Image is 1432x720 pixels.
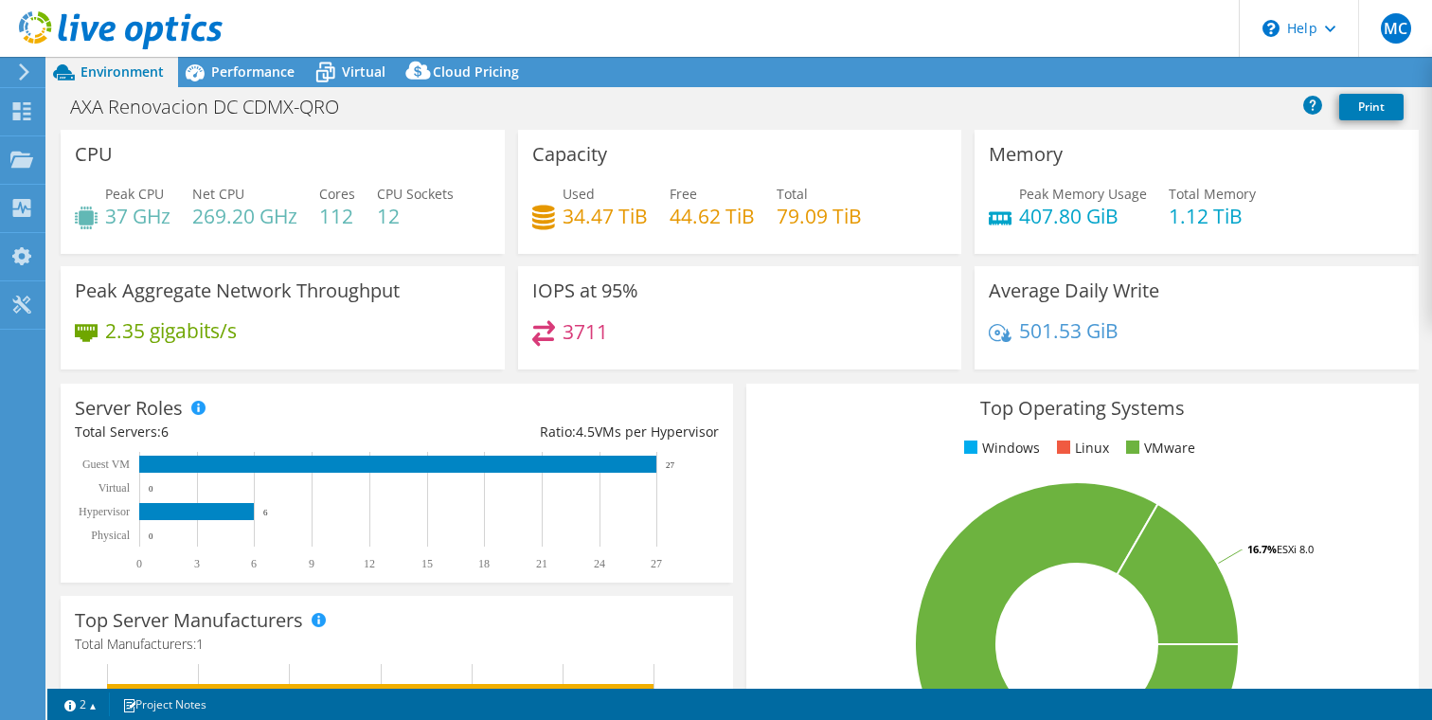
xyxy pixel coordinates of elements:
[1277,542,1314,556] tspan: ESXi 8.0
[989,280,1159,301] h3: Average Daily Write
[959,438,1040,459] li: Windows
[192,206,297,226] h4: 269.20 GHz
[1169,185,1256,203] span: Total Memory
[478,557,490,570] text: 18
[319,185,355,203] span: Cores
[196,635,204,653] span: 1
[136,557,142,570] text: 0
[666,460,675,470] text: 27
[75,610,303,631] h3: Top Server Manufacturers
[194,557,200,570] text: 3
[989,144,1063,165] h3: Memory
[309,557,314,570] text: 9
[670,185,697,203] span: Free
[594,557,605,570] text: 24
[563,206,648,226] h4: 34.47 TiB
[1019,320,1119,341] h4: 501.53 GiB
[377,185,454,203] span: CPU Sockets
[91,529,130,542] text: Physical
[377,206,454,226] h4: 12
[1121,438,1195,459] li: VMware
[109,693,220,716] a: Project Notes
[532,280,638,301] h3: IOPS at 95%
[1169,206,1256,226] h4: 1.12 TiB
[211,63,295,81] span: Performance
[342,63,385,81] span: Virtual
[192,185,244,203] span: Net CPU
[777,185,808,203] span: Total
[536,557,547,570] text: 21
[563,321,608,342] h4: 3711
[75,144,113,165] h3: CPU
[149,484,153,494] text: 0
[75,280,400,301] h3: Peak Aggregate Network Throughput
[105,185,164,203] span: Peak CPU
[1019,206,1147,226] h4: 407.80 GiB
[1262,20,1280,37] svg: \n
[1339,94,1404,120] a: Print
[149,531,153,541] text: 0
[1381,13,1411,44] span: MC
[98,481,131,495] text: Virtual
[421,557,433,570] text: 15
[105,206,170,226] h4: 37 GHz
[1019,185,1147,203] span: Peak Memory Usage
[433,63,519,81] span: Cloud Pricing
[777,206,862,226] h4: 79.09 TiB
[81,63,164,81] span: Environment
[651,557,662,570] text: 27
[263,508,268,517] text: 6
[75,398,183,419] h3: Server Roles
[251,557,257,570] text: 6
[51,693,110,716] a: 2
[364,557,375,570] text: 12
[62,97,368,117] h1: AXA Renovacion DC CDMX-QRO
[105,320,237,341] h4: 2.35 gigabits/s
[79,505,130,518] text: Hypervisor
[1052,438,1109,459] li: Linux
[75,422,397,442] div: Total Servers:
[670,206,755,226] h4: 44.62 TiB
[319,206,355,226] h4: 112
[1247,542,1277,556] tspan: 16.7%
[532,144,607,165] h3: Capacity
[161,423,169,441] span: 6
[761,398,1405,419] h3: Top Operating Systems
[563,185,595,203] span: Used
[75,634,719,655] h4: Total Manufacturers:
[397,422,719,442] div: Ratio: VMs per Hypervisor
[576,423,595,441] span: 4.5
[82,458,130,471] text: Guest VM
